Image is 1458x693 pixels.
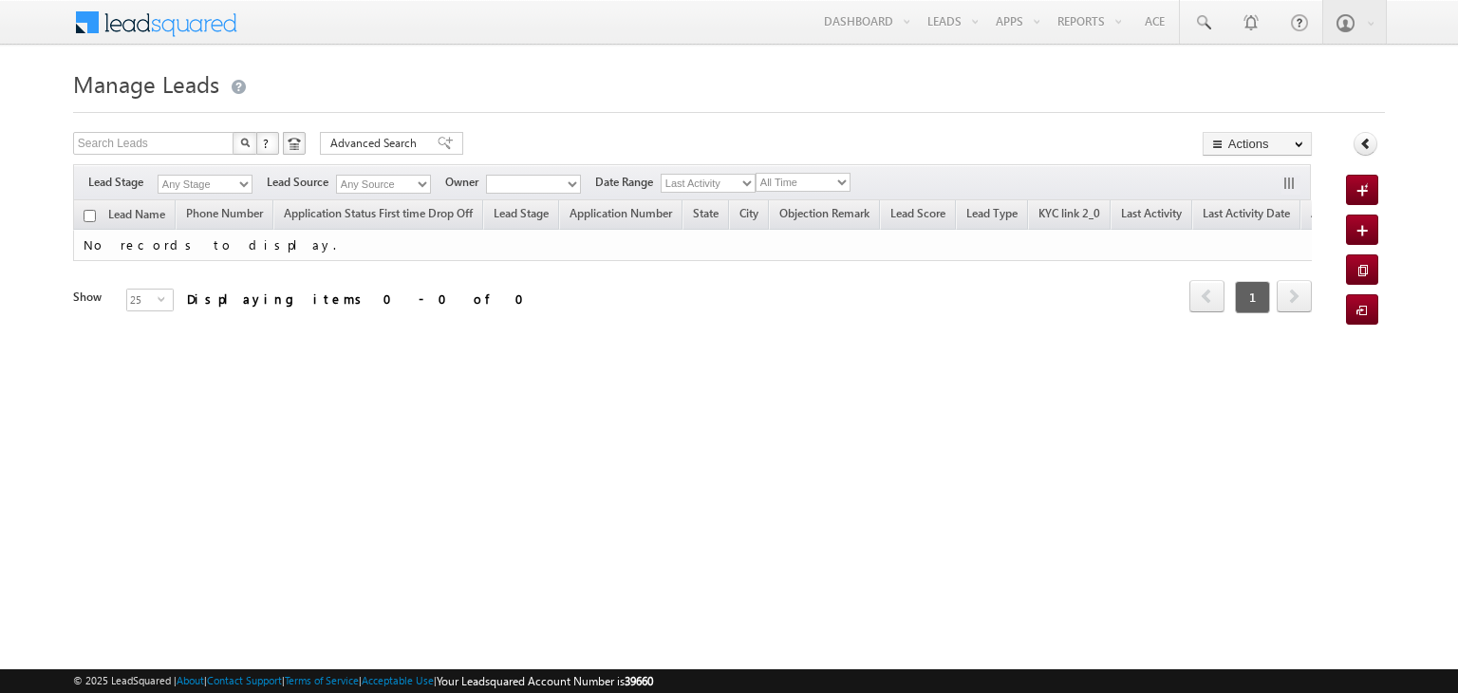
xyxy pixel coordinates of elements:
[73,672,653,690] span: © 2025 LeadSquared | | | | |
[158,294,173,303] span: select
[88,174,158,191] span: Lead Stage
[890,206,945,220] span: Lead Score
[99,204,175,229] a: Lead Name
[267,174,336,191] span: Lead Source
[445,174,486,191] span: Owner
[1189,282,1224,312] a: prev
[274,203,482,228] a: Application Status First time Drop Off
[779,206,869,220] span: Objection Remark
[1203,132,1312,156] button: Actions
[256,132,279,155] button: ?
[683,203,728,228] a: State
[186,206,263,220] span: Phone Number
[881,203,955,228] a: Lead Score
[1277,282,1312,312] a: next
[1277,280,1312,312] span: next
[1112,203,1191,228] a: Last Activity
[693,206,719,220] span: State
[1193,203,1299,228] a: Last Activity Date
[494,206,549,220] span: Lead Stage
[73,68,219,99] span: Manage Leads
[285,674,359,686] a: Terms of Service
[207,674,282,686] a: Contact Support
[284,206,473,220] span: Application Status First time Drop Off
[330,135,422,152] span: Advanced Search
[177,674,204,686] a: About
[362,674,434,686] a: Acceptable Use
[84,210,96,222] input: Check all records
[177,203,272,228] a: Phone Number
[73,230,1359,261] td: No records to display.
[1235,281,1270,313] span: 1
[127,290,158,310] span: 25
[625,674,653,688] span: 39660
[1189,280,1224,312] span: prev
[1301,203,1358,228] span: Actions
[595,174,661,191] span: Date Range
[770,203,879,228] a: Objection Remark
[263,135,271,151] span: ?
[570,206,672,220] span: Application Number
[73,289,111,306] div: Show
[739,206,758,220] span: City
[240,138,250,147] img: Search
[560,203,682,228] a: Application Number
[957,203,1027,228] a: Lead Type
[1038,206,1100,220] span: KYC link 2_0
[484,203,558,228] a: Lead Stage
[437,674,653,688] span: Your Leadsquared Account Number is
[187,288,535,309] div: Displaying items 0 - 0 of 0
[966,206,1018,220] span: Lead Type
[730,203,768,228] a: City
[1029,203,1110,228] a: KYC link 2_0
